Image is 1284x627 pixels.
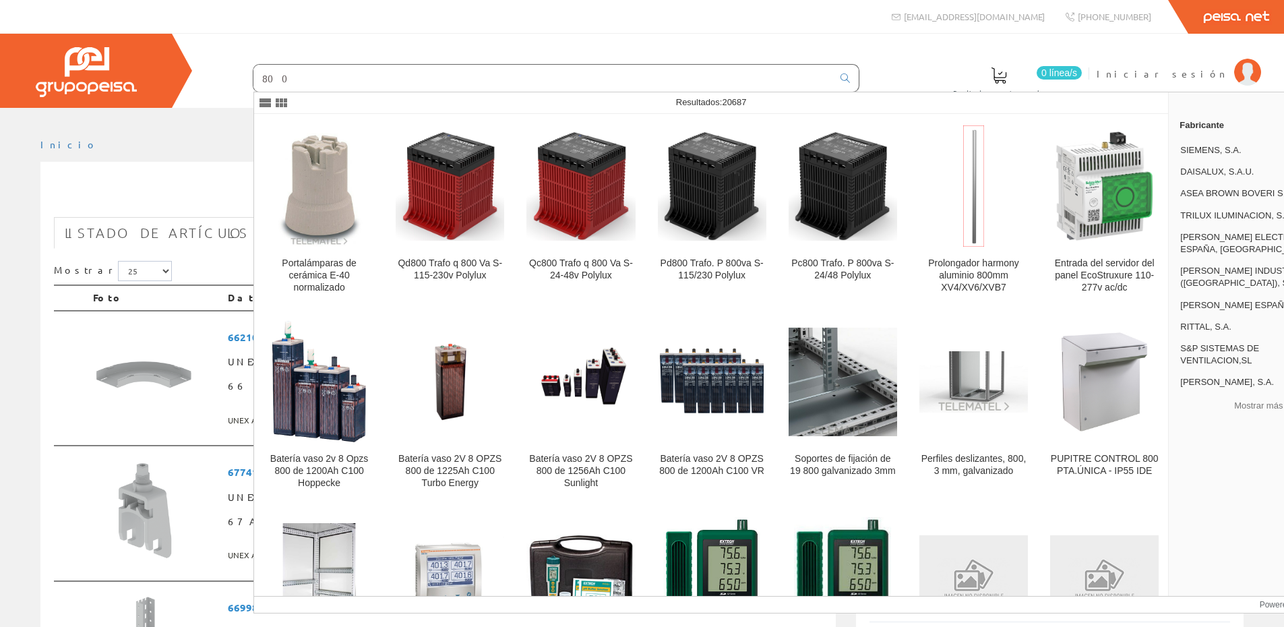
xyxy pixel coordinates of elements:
[93,460,194,561] img: Foto artículo 67 Anclaje para cables gris RAL7038 Ø28-34 U48X (150x150)
[789,328,897,436] img: Soportes de fijación de 19 800 galvanizado 3mm
[909,310,1039,505] a: Perfiles deslizantes, 800, 3 mm, galvanizado Perfiles deslizantes, 800, 3 mm, galvanizado
[722,97,746,107] span: 20687
[118,261,172,281] select: Mostrar
[658,258,766,282] div: Pd800 Trafo. P 800va S-115/230 Polylux
[396,537,504,618] img: Multímetro digital 96x96 LDC 100V-440VAC pixel
[516,310,646,505] a: Batería vaso 2V 8 OPZS 800 de 1256Ah C100 Sunlight Batería vaso 2V 8 OPZS 800 de 1256Ah C100 Sunl...
[1039,310,1169,505] a: PUPITRE CONTROL 800 PTA.ÚNICA - IP55 IDE PUPITRE CONTROL 800 PTA.ÚNICA - IP55 IDE
[254,310,384,505] a: Batería vaso 2v 8 Opzs 800 de 1200Ah C100 Hoppecke Batería vaso 2v 8 Opzs 800 de 1200Ah C100 Hopp...
[647,115,777,309] a: Pd800 Trafo. P 800va S-115/230 Polylux Pd800 Trafo. P 800va S-115/230 Polylux
[647,310,777,505] a: Batería vaso 2V 8 OPZS 800 de 1200Ah C100 VR Batería vaso 2V 8 OPZS 800 de 1200Ah C100 VR
[228,350,817,374] span: UNEX7040
[919,453,1028,477] div: Perfiles deslizantes, 800, 3 mm, galvanizado
[516,115,646,309] a: Qc800 Trafo q 800 Va S-24-48v Polylux Qc800 Trafo q 800 Va S-24-48v Polylux
[54,217,259,249] a: Listado de artículos
[40,138,98,150] a: Inicio
[385,310,515,505] a: Batería vaso 2V 8 OPZS 800 de 1225Ah C100 Turbo Energy Batería vaso 2V 8 OPZS 800 de 1225Ah C100 ...
[1050,535,1159,620] img: COLUMNA TRONCOCONICA DE 8 Mts. 8/60/3
[1050,131,1159,240] img: Entrada del servidor del panel EcoStruxure 110-277v ac/dc
[953,86,1045,100] span: Pedido actual
[778,310,908,505] a: Soportes de fijación de 19 800 galvanizado 3mm Soportes de fijación de 19 800 galvanizado 3mm
[228,544,817,566] span: UNEX APARELLAJE ELECTRICO S.L.
[658,131,766,240] img: Pd800 Trafo. P 800va S-115/230 Polylux
[919,535,1028,620] img: Medidor de Vibración
[1050,328,1159,436] img: PUPITRE CONTROL 800 PTA.ÚNICA - IP55 IDE
[228,510,817,534] span: 67 Anclaje para cables gris RAL7038 Ø28-34 U48X
[385,115,515,309] a: Qd800 Trafo q 800 Va S-115-230v Polylux Qd800 Trafo q 800 Va S-115-230v Polylux
[276,125,363,247] img: Portalámparas de cerámica E-40 normalizado
[526,531,635,625] img: Kit medición cloro, ph, temperatura
[1097,67,1227,80] span: Iniciar sesión
[909,115,1039,309] a: Prolongador harmony aluminio 800mm XV4/XV6/XVB7 Prolongador harmony aluminio 800mm XV4/XV6/XVB7
[254,115,384,309] a: Portalámparas de cerámica E-40 normalizado Portalámparas de cerámica E-40 normalizado
[396,258,504,282] div: Qd800 Trafo q 800 Va S-115-230v Polylux
[526,258,635,282] div: Qc800 Trafo q 800 Va S-24-48v Polylux
[526,131,635,240] img: Qc800 Trafo q 800 Va S-24-48v Polylux
[1078,11,1151,22] span: [PHONE_NUMBER]
[93,325,194,426] img: Foto artículo 66 Curva plana de 90° gris RAL7035 60X200 U23X (150x150)
[228,485,817,510] span: UNEX4150
[526,341,635,423] img: Batería vaso 2V 8 OPZS 800 de 1256Ah C100 Sunlight
[54,183,822,210] h1: bandeja
[36,47,137,97] img: Grupo Peisa
[658,342,766,423] img: Batería vaso 2V 8 OPZS 800 de 1200Ah C100 VR
[396,328,504,436] img: Batería vaso 2V 8 OPZS 800 de 1225Ah C100 Turbo Energy
[228,325,817,350] span: 66210
[789,258,897,282] div: Pc800 Trafo. P 800va S-24/48 Polylux
[88,285,222,311] th: Foto
[789,453,897,477] div: Soportes de fijación de 19 800 galvanizado 3mm
[396,453,504,489] div: Batería vaso 2V 8 OPZS 800 de 1225Ah C100 Turbo Energy
[228,409,817,431] span: UNEX APARELLAJE ELECTRICO S.L.
[222,285,822,311] th: Datos
[1050,453,1159,477] div: PUPITRE CONTROL 800 PTA.ÚNICA - IP55 IDE
[963,125,984,247] img: Prolongador harmony aluminio 800mm XV4/XV6/XVB7
[54,261,172,281] label: Mostrar
[1039,115,1169,309] a: Entrada del servidor del panel EcoStruxure 110-277v ac/dc Entrada del servidor del panel EcoStrux...
[526,453,635,489] div: Batería vaso 2V 8 OPZS 800 de 1256Ah C100 Sunlight
[919,258,1028,294] div: Prolongador harmony aluminio 800mm XV4/XV6/XVB7
[1037,66,1082,80] span: 0 línea/s
[1097,56,1261,69] a: Iniciar sesión
[228,595,817,620] span: 66998
[919,351,1028,413] img: Perfiles deslizantes, 800, 3 mm, galvanizado
[904,11,1045,22] span: [EMAIL_ADDRESS][DOMAIN_NAME]
[272,321,366,442] img: Batería vaso 2v 8 Opzs 800 de 1200Ah C100 Hoppecke
[396,131,504,240] img: Qd800 Trafo q 800 Va S-115-230v Polylux
[228,460,817,485] span: 67741-48
[676,97,747,107] span: Resultados:
[265,453,373,489] div: Batería vaso 2v 8 Opzs 800 de 1200Ah C100 Hoppecke
[789,131,897,240] img: Pc800 Trafo. P 800va S-24/48 Polylux
[228,374,817,398] span: 66 Curva plana de 90° gris RAL7035 60X200 U23X
[658,453,766,477] div: Batería vaso 2V 8 OPZS 800 de 1200Ah C100 VR
[1050,258,1159,294] div: Entrada del servidor del panel EcoStruxure 110-277v ac/dc
[265,258,373,294] div: Portalámparas de cerámica E-40 normalizado
[778,115,908,309] a: Pc800 Trafo. P 800va S-24/48 Polylux Pc800 Trafo. P 800va S-24/48 Polylux
[253,65,832,92] input: Buscar ...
